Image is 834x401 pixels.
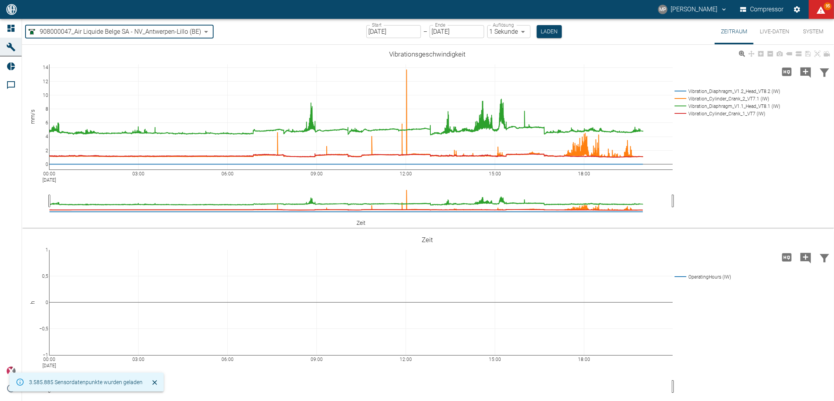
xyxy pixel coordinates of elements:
img: Xplore Logo [6,366,16,376]
p: – [423,27,427,36]
img: logo [5,4,18,15]
a: 908000047_Air Liquide Belge SA - NV_Antwerpen-Lillo (BE) [27,27,201,36]
input: DD.MM.YYYY [366,25,421,38]
label: Start [372,22,382,28]
div: 3.585.885 Sensordatenpunkte wurden geladen [29,375,143,389]
div: 1 Sekunde [487,25,530,38]
div: MP [658,5,668,14]
button: Schließen [149,377,161,388]
button: System [796,19,831,44]
button: Kommentar hinzufügen [796,62,815,82]
button: Daten filtern [815,62,834,82]
span: 908000047_Air Liquide Belge SA - NV_Antwerpen-Lillo (BE) [40,27,201,36]
button: Kommentar hinzufügen [796,247,815,268]
button: Daten filtern [815,247,834,268]
button: Live-Daten [754,19,796,44]
label: Ende [435,22,445,28]
button: Compressor [739,2,785,16]
button: Zeitraum [715,19,754,44]
button: marc.philipps@neac.de [657,2,729,16]
input: DD.MM.YYYY [430,25,484,38]
button: Einstellungen [790,2,804,16]
span: Hohe Auflösung [777,67,796,75]
label: Auflösung [493,22,514,28]
span: Hohe Auflösung [777,253,796,261]
button: Laden [537,25,562,38]
span: 95 [824,2,832,10]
